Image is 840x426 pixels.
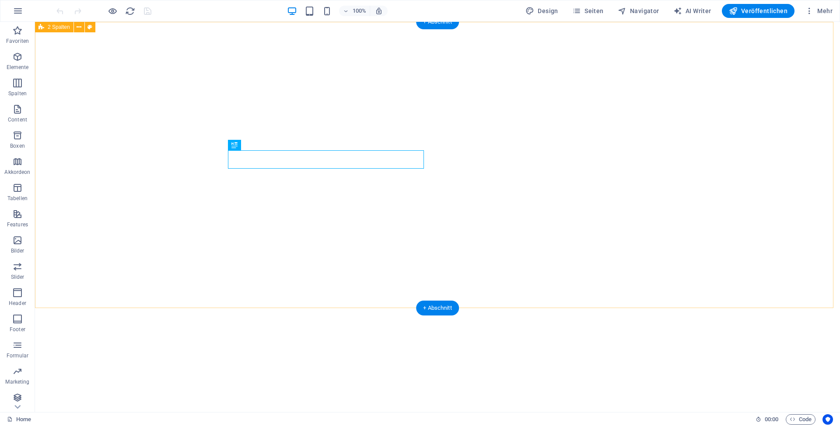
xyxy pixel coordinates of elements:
button: 100% [339,6,370,16]
span: Code [790,414,812,425]
button: Seiten [569,4,607,18]
p: Akkordeon [4,169,30,176]
p: Content [8,116,27,123]
button: Design [522,4,562,18]
span: Design [525,7,558,15]
span: AI Writer [673,7,711,15]
p: Header [9,300,26,307]
p: Boxen [10,142,25,149]
p: Footer [10,326,25,333]
span: 2 Spalten [48,24,70,30]
div: + Abschnitt [416,301,459,315]
h6: Session-Zeit [756,414,779,425]
button: Code [786,414,815,425]
span: Mehr [805,7,833,15]
a: Klick, um Auswahl aufzuheben. Doppelklick öffnet Seitenverwaltung [7,414,31,425]
button: Klicke hier, um den Vorschau-Modus zu verlassen [107,6,118,16]
p: Spalten [8,90,27,97]
i: Bei Größenänderung Zoomstufe automatisch an das gewählte Gerät anpassen. [375,7,383,15]
button: AI Writer [670,4,715,18]
span: Seiten [572,7,604,15]
h6: 100% [352,6,366,16]
p: Formular [7,352,29,359]
p: Favoriten [6,38,29,45]
button: Mehr [801,4,836,18]
button: Veröffentlichen [722,4,794,18]
button: Usercentrics [822,414,833,425]
p: Marketing [5,378,29,385]
i: Seite neu laden [125,6,135,16]
p: Features [7,221,28,228]
span: 00 00 [765,414,778,425]
span: Navigator [618,7,659,15]
button: Navigator [614,4,663,18]
div: + Abschnitt [416,14,459,29]
span: Veröffentlichen [729,7,787,15]
p: Elemente [7,64,29,71]
p: Slider [11,274,24,281]
p: Tabellen [7,195,28,202]
p: Bilder [11,247,24,254]
span: : [771,416,772,423]
div: Design (Strg+Alt+Y) [522,4,562,18]
button: reload [125,6,135,16]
